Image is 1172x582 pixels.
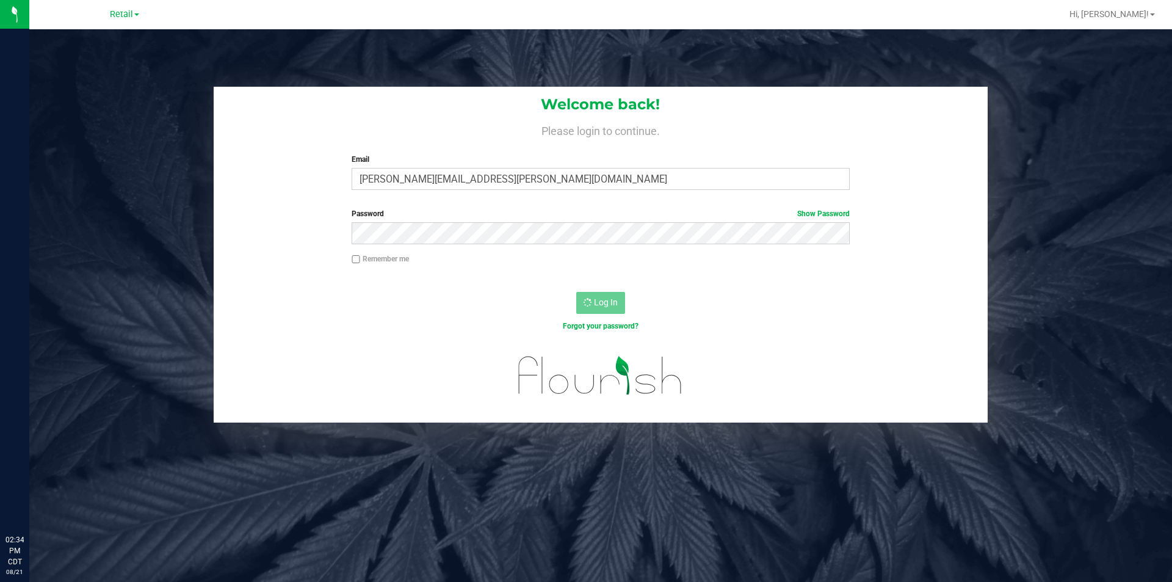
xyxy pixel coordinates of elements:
span: Hi, [PERSON_NAME]! [1069,9,1149,19]
label: Email [352,154,849,165]
span: Password [352,209,384,218]
button: Log In [576,292,625,314]
p: 02:34 PM CDT [5,534,24,567]
a: Show Password [797,209,850,218]
h1: Welcome back! [214,96,988,112]
span: Log In [594,297,618,307]
a: Forgot your password? [563,322,638,330]
p: 08/21 [5,567,24,577]
img: flourish_logo.svg [504,344,697,407]
span: Retail [110,9,133,20]
h4: Please login to continue. [214,122,988,137]
label: Remember me [352,253,409,264]
input: Remember me [352,255,360,264]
